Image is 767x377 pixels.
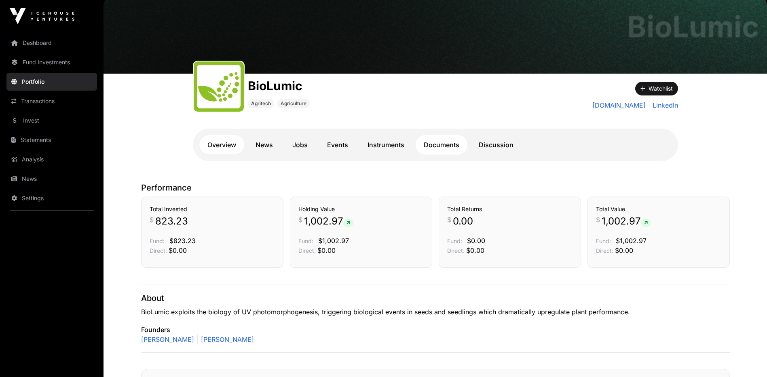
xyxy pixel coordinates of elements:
[197,335,254,344] a: [PERSON_NAME]
[150,237,165,244] span: Fund:
[6,189,97,207] a: Settings
[304,215,353,228] span: 1,002.97
[281,100,306,107] span: Agriculture
[141,182,730,193] p: Performance
[150,205,275,213] h3: Total Invested
[635,82,678,95] button: Watchlist
[359,135,412,155] a: Instruments
[727,338,767,377] iframe: Chat Widget
[466,246,484,254] span: $0.00
[169,237,196,245] span: $823.23
[169,246,187,254] span: $0.00
[10,8,74,24] img: Icehouse Ventures Logo
[197,65,241,108] img: 0_ooS1bY_400x400.png
[150,215,154,225] span: $
[6,150,97,168] a: Analysis
[141,307,730,317] p: BioLumic exploits the biology of UV photomorphogenesis, triggering biological events in seeds and...
[298,237,313,244] span: Fund:
[298,205,424,213] h3: Holding Value
[141,292,730,304] p: About
[447,215,451,225] span: $
[155,215,188,228] span: 823.23
[596,237,611,244] span: Fund:
[6,34,97,52] a: Dashboard
[471,135,522,155] a: Discussion
[467,237,485,245] span: $0.00
[150,247,167,254] span: Direct:
[416,135,467,155] a: Documents
[627,12,759,41] h1: BioLumic
[199,135,244,155] a: Overview
[596,205,721,213] h3: Total Value
[318,237,349,245] span: $1,002.97
[6,73,97,91] a: Portfolio
[284,135,316,155] a: Jobs
[615,246,633,254] span: $0.00
[6,112,97,129] a: Invest
[453,215,473,228] span: 0.00
[248,78,310,93] h1: BioLumic
[447,205,573,213] h3: Total Returns
[317,246,336,254] span: $0.00
[141,325,730,335] p: Founders
[596,215,600,225] span: $
[247,135,281,155] a: News
[447,247,465,254] span: Direct:
[602,215,651,228] span: 1,002.97
[251,100,271,107] span: Agritech
[6,131,97,149] a: Statements
[6,92,97,110] a: Transactions
[616,237,647,245] span: $1,002.97
[649,100,678,110] a: LinkedIn
[592,100,646,110] a: [DOMAIN_NAME]
[6,170,97,188] a: News
[298,215,302,225] span: $
[447,237,462,244] span: Fund:
[199,135,672,155] nav: Tabs
[596,247,613,254] span: Direct:
[6,53,97,71] a: Fund Investments
[141,335,194,344] a: [PERSON_NAME]
[319,135,356,155] a: Events
[298,247,316,254] span: Direct:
